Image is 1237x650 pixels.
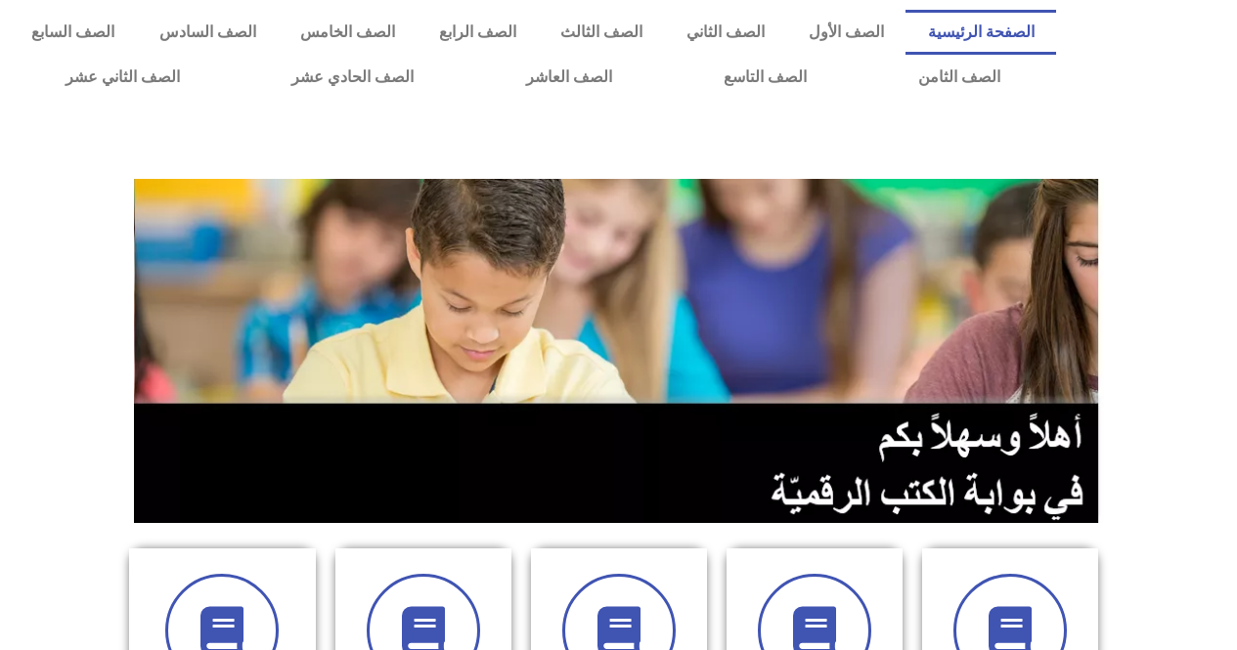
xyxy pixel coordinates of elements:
a: الصف السابع [10,10,137,55]
a: الصف الخامس [278,10,417,55]
a: الصف الحادي عشر [236,55,469,100]
a: الصف التاسع [668,55,862,100]
a: الصف الثامن [862,55,1056,100]
a: الصف الثاني عشر [10,55,236,100]
a: الصف السادس [137,10,278,55]
a: الصف الثاني [664,10,786,55]
a: الصف الرابع [417,10,538,55]
a: الصف الثالث [538,10,664,55]
a: الصف العاشر [470,55,668,100]
a: الصفحة الرئيسية [906,10,1056,55]
a: الصف الأول [786,10,906,55]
